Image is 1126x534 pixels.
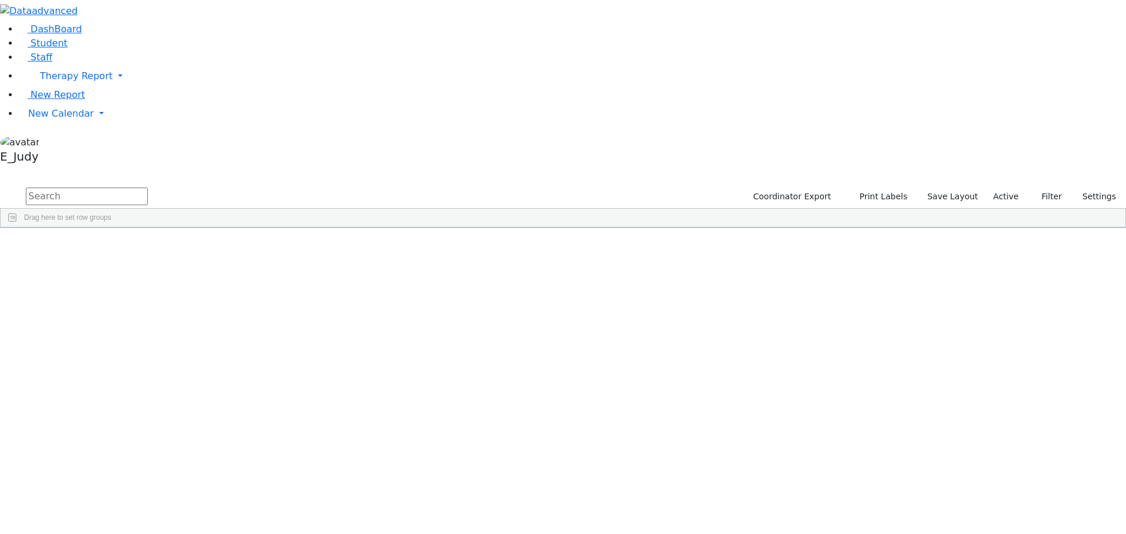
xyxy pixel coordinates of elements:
button: Print Labels [846,188,913,206]
span: New Report [30,89,85,100]
button: Filter [1026,188,1067,206]
a: Student [19,38,67,49]
label: Active [988,188,1024,206]
span: Student [30,38,67,49]
button: Settings [1067,188,1121,206]
button: Coordinator Export [745,188,836,206]
a: New Report [19,89,85,100]
span: DashBoard [30,23,82,35]
input: Search [26,188,148,205]
a: New Calendar [19,102,1126,125]
button: Save Layout [922,188,983,206]
a: Therapy Report [19,64,1126,88]
a: DashBoard [19,23,82,35]
a: Staff [19,52,52,63]
span: Therapy Report [40,70,113,81]
span: Drag here to set row groups [24,213,111,222]
span: Staff [30,52,52,63]
span: New Calendar [28,108,94,119]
